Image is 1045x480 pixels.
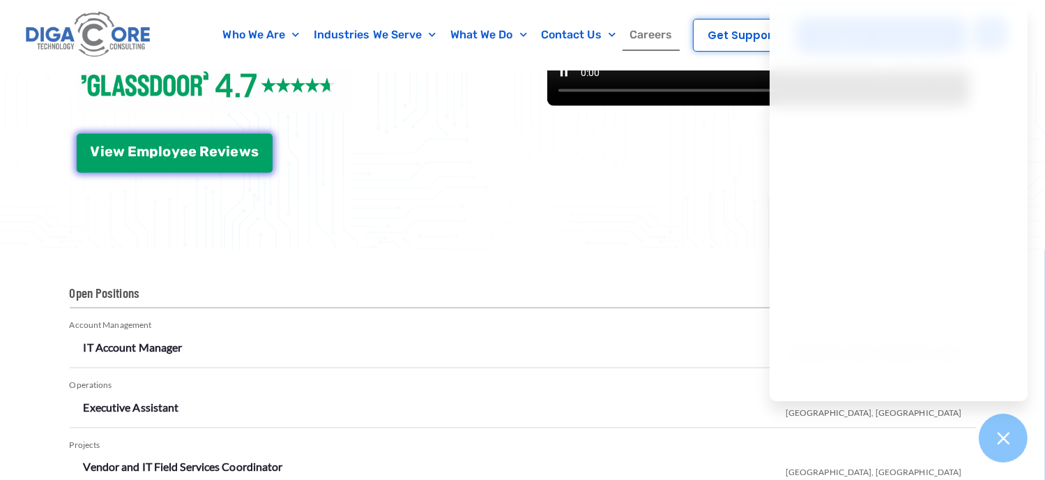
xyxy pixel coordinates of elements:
[443,19,534,51] a: What We Do
[70,375,976,396] div: Operations
[77,58,351,113] img: Glassdoor Reviews
[70,315,976,336] div: Account Management
[307,19,443,51] a: Industries We Serve
[188,144,197,158] span: e
[84,340,183,354] a: IT Account Manager
[199,144,209,158] span: R
[105,144,113,158] span: e
[209,144,218,158] span: e
[100,144,105,158] span: i
[230,144,238,158] span: e
[708,30,777,40] span: Get Support
[158,144,162,158] span: l
[162,144,171,158] span: o
[70,285,976,309] h2: Open Positions
[84,460,283,473] a: Vendor and IT Field Services Coordinator
[113,144,125,158] span: w
[786,397,962,423] span: [GEOGRAPHIC_DATA], [GEOGRAPHIC_DATA]
[77,134,273,173] a: View Employee Reviews
[770,5,1028,401] iframe: Chatgenie Messenger
[128,144,137,158] span: E
[70,435,976,456] div: Projects
[251,144,259,158] span: s
[218,144,226,158] span: v
[137,144,149,158] span: m
[149,144,158,158] span: p
[210,19,685,51] nav: Menu
[623,19,680,51] a: Careers
[534,19,623,51] a: Contact Us
[693,19,792,52] a: Get Support
[226,144,230,158] span: i
[84,400,179,414] a: Executive Assistant
[216,19,307,51] a: Who We Are
[180,144,188,158] span: e
[22,7,154,63] img: Digacore logo 1
[239,144,251,158] span: w
[91,144,100,158] span: V
[171,144,180,158] span: y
